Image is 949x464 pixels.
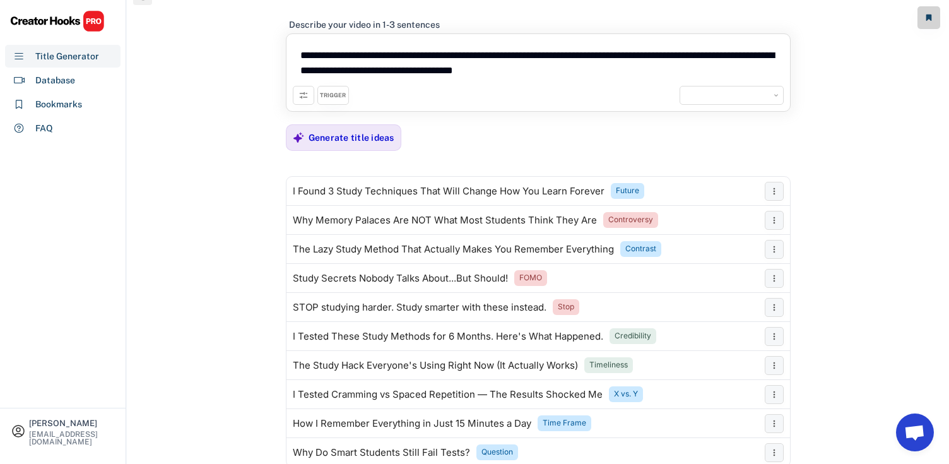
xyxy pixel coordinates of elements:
[293,186,604,196] div: I Found 3 Study Techniques That Will Change How You Learn Forever
[293,244,614,254] div: The Lazy Study Method That Actually Makes You Remember Everything
[519,273,542,283] div: FOMO
[615,331,651,342] div: Credibility
[29,419,115,427] div: [PERSON_NAME]
[481,447,513,458] div: Question
[293,448,470,458] div: Why Do Smart Students Still Fail Tests?
[683,90,695,101] img: yH5BAEAAAAALAAAAAABAAEAAAIBRAA7
[293,360,578,371] div: The Study Hack Everyone's Using Right Now (It Actually Works)
[293,302,546,312] div: STOP studying harder. Study smarter with these instead.
[35,50,99,63] div: Title Generator
[10,10,105,32] img: CHPRO%20Logo.svg
[35,98,82,111] div: Bookmarks
[589,360,628,371] div: Timeliness
[896,413,934,451] a: Open chat
[35,74,75,87] div: Database
[614,389,638,400] div: X vs. Y
[35,122,53,135] div: FAQ
[289,19,440,30] div: Describe your video in 1-3 sentences
[293,390,603,400] div: I Tested Cramming vs Spaced Repetition — The Results Shocked Me
[293,419,531,429] div: How I Remember Everything in Just 15 Minutes a Day
[293,273,508,283] div: Study Secrets Nobody Talks About...But Should!
[558,302,574,312] div: Stop
[320,92,346,100] div: TRIGGER
[293,331,603,342] div: I Tested These Study Methods for 6 Months. Here's What Happened.
[543,418,586,429] div: Time Frame
[616,186,639,196] div: Future
[625,244,656,254] div: Contrast
[29,431,115,446] div: [EMAIL_ADDRESS][DOMAIN_NAME]
[293,215,597,225] div: Why Memory Palaces Are NOT What Most Students Think They Are
[309,132,394,143] div: Generate title ideas
[608,215,653,225] div: Controversy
